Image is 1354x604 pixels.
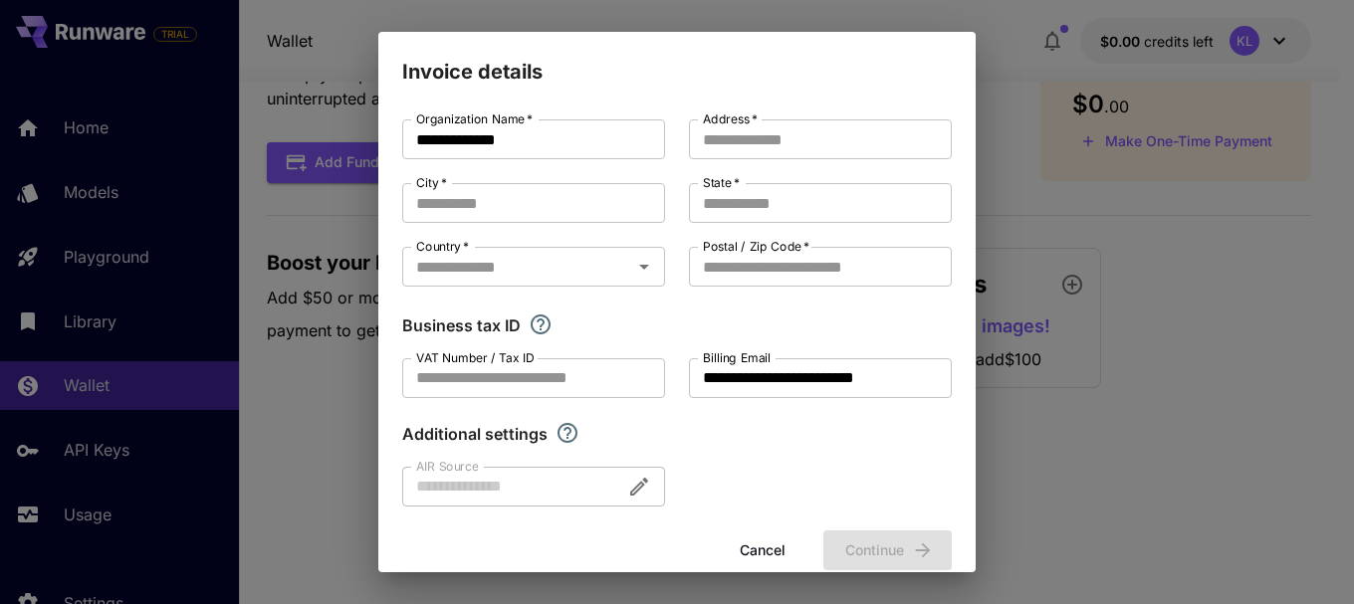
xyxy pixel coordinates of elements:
[630,253,658,281] button: Open
[718,530,807,571] button: Cancel
[416,238,469,255] label: Country
[416,110,533,127] label: Organization Name
[416,349,535,366] label: VAT Number / Tax ID
[703,238,809,255] label: Postal / Zip Code
[416,458,478,475] label: AIR Source
[378,32,976,88] h2: Invoice details
[556,421,579,445] svg: Explore additional customization settings
[402,422,548,446] p: Additional settings
[703,174,740,191] label: State
[402,313,521,337] p: Business tax ID
[416,174,447,191] label: City
[529,312,553,336] svg: If you are a business tax registrant, please enter your business tax ID here.
[703,110,758,127] label: Address
[703,349,771,366] label: Billing Email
